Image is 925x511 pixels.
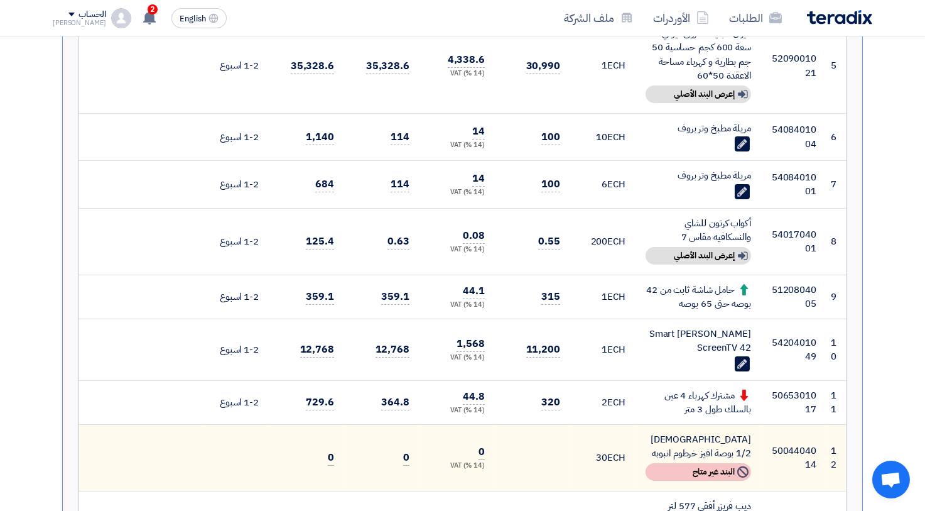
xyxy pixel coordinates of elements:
td: ECH [570,319,636,380]
span: 12,768 [300,342,334,358]
span: 729.6 [306,395,334,410]
span: 200 [591,234,608,248]
div: (14 %) VAT [430,245,485,255]
span: 0 [403,450,409,466]
td: ECH [570,208,636,275]
span: 14 [472,124,485,140]
span: 12,768 [376,342,409,358]
td: 5420401049 [761,319,826,380]
div: إعرض البند الأصلي [646,85,751,103]
span: 2 [602,395,607,409]
span: 359.1 [306,289,334,305]
span: 14 [472,171,485,187]
span: 0 [328,450,334,466]
span: 359.1 [381,289,409,305]
td: ECH [570,161,636,209]
td: 1-2 اسبوع [203,208,269,275]
td: ECH [570,380,636,424]
div: (14 %) VAT [430,300,485,310]
span: 125.4 [306,234,334,250]
div: (14 %) VAT [430,187,485,198]
span: 114 [391,177,409,192]
span: 0 [479,444,485,460]
td: 1-2 اسبوع [203,113,269,161]
a: ملف الشركة [554,3,643,33]
td: 5408401004 [761,113,826,161]
td: 5408401001 [761,161,826,209]
td: 12 [826,424,847,491]
div: الحساب [78,9,105,20]
td: ECH [570,113,636,161]
td: 5004404014 [761,424,826,491]
td: 10 [826,319,847,380]
div: حامل شاشة ثابت من 42 بوصه حتى 65 بوصه [646,283,751,311]
span: 10 [596,130,607,144]
td: 11 [826,380,847,424]
div: (14 %) VAT [430,69,485,79]
span: 44.8 [463,389,485,405]
span: 1 [602,58,607,72]
td: 5 [826,18,847,113]
td: ECH [570,275,636,319]
span: 315 [541,289,560,305]
span: 44.1 [463,283,485,299]
div: مريلة مطبخ وتر بروف [646,121,751,136]
span: 684 [315,177,334,192]
span: 114 [391,129,409,145]
span: 0.63 [387,234,409,250]
span: 1,140 [306,129,334,145]
td: 6 [826,113,847,161]
span: 0.08 [463,228,485,244]
td: 1-2 اسبوع [203,18,269,113]
td: 5120804005 [761,275,826,319]
span: 0.55 [538,234,560,250]
div: [DEMOGRAPHIC_DATA] 1/2 بوصة افيز خرطوم انبوبه [646,432,751,461]
span: 30 [596,451,607,464]
td: ECH [570,424,636,491]
div: إعرض البند الأصلي [646,247,751,265]
span: 6 [602,177,607,191]
td: ECH [570,18,636,113]
td: 1-2 اسبوع [203,161,269,209]
div: (14 %) VAT [430,140,485,151]
td: 5209001021 [761,18,826,113]
span: 30,990 [526,58,560,74]
a: الطلبات [719,3,792,33]
div: مشترك كهرباء 4 عين بالسلك طول 3 متر [646,388,751,417]
img: Teradix logo [807,10,872,25]
span: 1 [602,290,607,304]
span: 1 [602,343,607,356]
span: 1,568 [457,336,485,352]
div: البند غير متاح [646,463,751,481]
a: دردشة مفتوحة [872,461,910,498]
td: 9 [826,275,847,319]
span: 100 [541,177,560,192]
div: ميزان طبلية ألكترونى تيواني سعة 600 كجم حساسية 50 جم بطارية و كهرباء مساحة الاعقدة 50*60 [646,26,751,83]
td: 5065301017 [761,380,826,424]
span: English [180,14,206,23]
div: أكواب كرتون للشاي والنسكافيه مقاس 7 [646,216,751,245]
td: 7 [826,161,847,209]
div: [PERSON_NAME] Smart ScreenTV 42 [646,327,751,355]
span: 35,328.6 [291,58,334,74]
span: 11,200 [526,342,560,358]
td: 8 [826,208,847,275]
span: 320 [541,395,560,410]
span: 4,338.6 [448,52,485,68]
div: مريلة مطبخ وتر بروف [646,168,751,183]
span: 35,328.6 [366,58,409,74]
div: (14 %) VAT [430,353,485,363]
span: 2 [148,4,158,14]
div: (14 %) VAT [430,461,485,471]
td: 1-2 اسبوع [203,275,269,319]
span: 100 [541,129,560,145]
button: English [171,8,227,28]
td: 1-2 اسبوع [203,380,269,424]
div: (14 %) VAT [430,405,485,416]
span: 364.8 [381,395,409,410]
img: profile_test.png [111,8,131,28]
td: 1-2 اسبوع [203,319,269,380]
td: 5401704001 [761,208,826,275]
a: الأوردرات [643,3,719,33]
div: [PERSON_NAME] [53,19,106,26]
